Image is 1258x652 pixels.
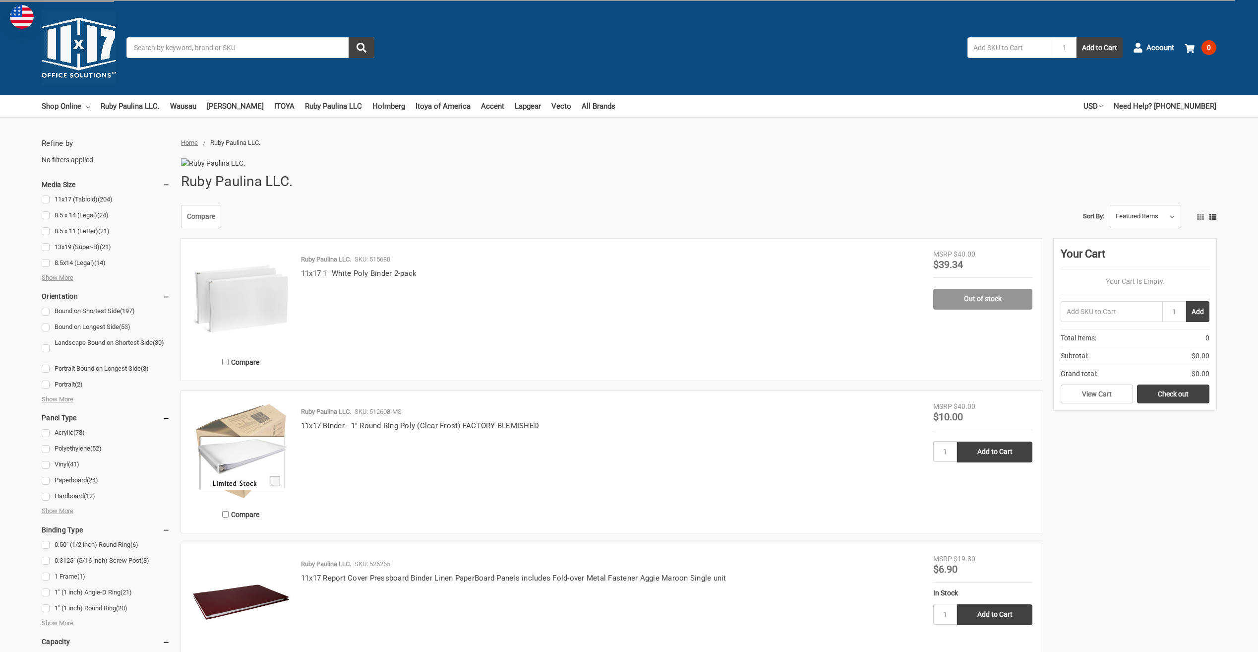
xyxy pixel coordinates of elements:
[84,492,95,500] span: (12)
[1083,209,1104,224] label: Sort By:
[126,37,374,58] input: Search by keyword, brand or SKU
[1061,333,1096,343] span: Total Items:
[355,559,390,569] p: SKU: 526265
[181,205,221,229] a: Compare
[967,37,1053,58] input: Add SKU to Cart
[68,460,79,468] span: (41)
[957,604,1032,625] input: Add to Cart
[933,249,952,260] div: MSRP
[372,95,405,117] a: Holmberg
[42,554,170,568] a: 0.3125" (5/16 inch) Screw Post
[120,307,135,315] span: (197)
[42,412,170,424] h5: Panel Type
[301,255,351,264] p: Ruby Paulina LLC.
[1185,35,1216,61] a: 0
[301,574,726,583] a: 11x17 Report Cover Pressboard Binder Linen PaperBoard Panels includes Fold-over Metal Fastener Ag...
[42,321,170,334] a: Bound on Longest Side
[191,506,291,522] label: Compare
[515,95,541,117] a: Lapgear
[582,95,615,117] a: All Brands
[42,394,73,404] span: Show More
[222,511,229,518] input: Compare
[42,257,170,270] a: 8.5x14 (Legal)
[116,604,127,612] span: (20)
[42,586,170,599] a: 1" (1 inch) Angle-D Ring
[957,442,1032,462] input: Add to Cart
[954,555,975,563] span: $19.80
[933,289,1032,310] a: Out of stock
[75,381,83,388] span: (2)
[42,273,73,283] span: Show More
[42,602,170,615] a: 1" (1 inch) Round Ring
[954,250,975,258] span: $40.00
[42,442,170,456] a: Polyethylene
[87,476,98,484] span: (24)
[42,570,170,584] a: 1 Frame
[42,290,170,302] h5: Orientation
[1137,385,1209,403] a: Check out
[210,139,260,146] span: Ruby Paulina LLC.
[42,538,170,552] a: 0.50" (1/2 inch) Round Ring
[551,95,571,117] a: Vecto
[481,95,504,117] a: Accent
[42,636,170,648] h5: Capacity
[42,474,170,487] a: Paperboard
[1061,385,1133,403] a: View Cart
[933,259,963,270] span: $39.34
[42,10,116,85] img: 11x17.com
[170,95,196,117] a: Wausau
[100,243,111,251] span: (21)
[1061,246,1209,269] div: Your Cart
[191,249,291,348] img: 11x17 1" White Poly Binder 2-pack
[42,336,170,359] a: Landscape Bound on Shortest Side
[181,139,198,146] a: Home
[98,227,110,235] span: (21)
[1083,95,1103,117] a: USD
[191,401,291,501] img: 11x17 Binder - 1" Round Ring Poly (Clear Frost) FACTORY BLEMISHED
[1133,35,1174,61] a: Account
[1201,40,1216,55] span: 0
[120,588,132,596] span: (21)
[1186,301,1209,322] button: Add
[98,196,113,203] span: (204)
[933,401,952,412] div: MSRP
[1077,37,1123,58] button: Add to Cart
[181,169,293,195] h1: Ruby Paulina LLC.
[1192,351,1209,361] span: $0.00
[42,138,170,149] h5: Refine by
[416,95,471,117] a: Itoya of America
[933,563,958,575] span: $6.90
[42,209,170,222] a: 8.5 x 14 (Legal)
[42,506,73,516] span: Show More
[42,378,170,391] a: Portrait
[42,241,170,254] a: 13x19 (Super-B)
[301,421,539,430] a: 11x17 Binder - 1" Round Ring Poly (Clear Frost) FACTORY BLEMISHED
[301,559,351,569] p: Ruby Paulina LLC.
[94,259,106,266] span: (14)
[1061,369,1097,379] span: Grand total:
[42,618,73,628] span: Show More
[130,541,138,548] span: (6)
[42,458,170,471] a: Vinyl
[42,490,170,503] a: Hardboard
[1192,369,1209,379] span: $0.00
[42,305,170,318] a: Bound on Shortest Side
[222,359,229,365] input: Compare
[954,402,975,410] span: $40.00
[933,411,963,423] span: $10.00
[181,158,275,169] img: Ruby Paulina LLC.
[301,269,417,278] a: 11x17 1" White Poly Binder 2-pack
[73,429,85,436] span: (78)
[933,554,952,564] div: MSRP
[141,557,149,564] span: (8)
[1205,333,1209,343] span: 0
[1061,351,1088,361] span: Subtotal:
[119,323,130,330] span: (53)
[1061,276,1209,287] p: Your Cart Is Empty.
[933,588,1032,598] div: In Stock
[42,524,170,536] h5: Binding Type
[355,407,402,417] p: SKU: 512608-MS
